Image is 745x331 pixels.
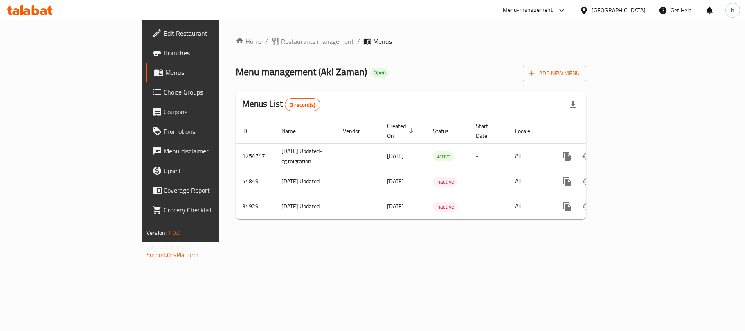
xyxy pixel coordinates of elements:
a: Upsell [146,161,267,180]
button: Change Status [577,197,596,216]
span: Coverage Report [164,185,260,195]
td: All [509,143,551,169]
a: Grocery Checklist [146,200,267,220]
a: Menu disclaimer [146,141,267,161]
span: Menus [373,36,392,46]
button: more [557,172,577,191]
div: Open [370,68,389,78]
a: Coverage Report [146,180,267,200]
span: Menus [165,68,260,77]
span: Vendor [343,126,371,136]
div: Export file [563,95,583,115]
div: Active [433,151,454,161]
td: [DATE] Updated-cg migration [275,143,336,169]
td: [DATE] Updated [275,169,336,194]
span: Choice Groups [164,87,260,97]
td: - [469,143,509,169]
span: Menu management ( Akl Zaman ) [236,63,367,81]
span: ID [242,126,258,136]
td: All [509,194,551,219]
span: Promotions [164,126,260,136]
span: [DATE] [387,201,404,212]
li: / [357,36,360,46]
td: - [469,194,509,219]
span: h [731,6,734,15]
h2: Menus List [242,98,320,111]
span: 3 record(s) [285,101,320,109]
div: [GEOGRAPHIC_DATA] [592,6,646,15]
td: [DATE] Updated [275,194,336,219]
span: Menu disclaimer [164,146,260,156]
td: All [509,169,551,194]
span: Inactive [433,202,457,212]
a: Menus [146,63,267,82]
span: Version: [146,227,167,238]
span: 1.0.0 [168,227,180,238]
nav: breadcrumb [236,36,586,46]
th: Actions [551,119,642,144]
a: Edit Restaurant [146,23,267,43]
span: Active [433,152,454,161]
a: Branches [146,43,267,63]
div: Menu-management [503,5,553,15]
span: Edit Restaurant [164,28,260,38]
span: Coupons [164,107,260,117]
span: Open [370,69,389,76]
span: Restaurants management [281,36,354,46]
a: Coupons [146,102,267,122]
span: Locale [515,126,541,136]
span: Created On [387,121,416,141]
span: Start Date [476,121,499,141]
button: Change Status [577,146,596,166]
span: [DATE] [387,151,404,161]
span: Name [281,126,306,136]
span: Inactive [433,177,457,187]
span: Status [433,126,459,136]
a: Support.OpsPlatform [146,250,198,260]
span: Add New Menu [529,68,580,79]
button: Add New Menu [523,66,586,81]
button: Change Status [577,172,596,191]
span: Branches [164,48,260,58]
button: more [557,197,577,216]
button: more [557,146,577,166]
a: Restaurants management [271,36,354,46]
span: [DATE] [387,176,404,187]
span: Get support on: [146,241,184,252]
a: Choice Groups [146,82,267,102]
span: Grocery Checklist [164,205,260,215]
td: - [469,169,509,194]
a: Promotions [146,122,267,141]
span: Upsell [164,166,260,176]
table: enhanced table [236,119,642,219]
